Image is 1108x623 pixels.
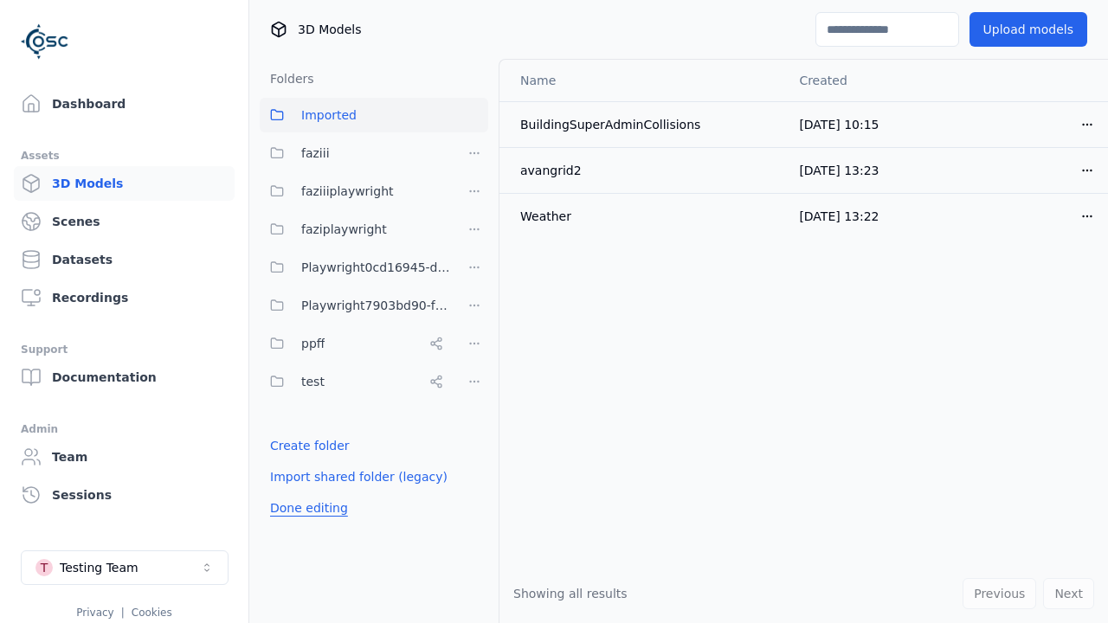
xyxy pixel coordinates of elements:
[260,174,450,209] button: faziiiplaywright
[499,60,785,101] th: Name
[60,559,138,576] div: Testing Team
[14,204,235,239] a: Scenes
[799,164,879,177] span: [DATE] 13:23
[301,257,450,278] span: Playwright0cd16945-d24c-45f9-a8ba-c74193e3fd84
[21,17,69,66] img: Logo
[260,250,450,285] button: Playwright0cd16945-d24c-45f9-a8ba-c74193e3fd84
[520,162,771,179] div: avangrid2
[301,371,325,392] span: test
[121,607,125,619] span: |
[35,559,53,576] div: T
[799,118,879,132] span: [DATE] 10:15
[260,212,450,247] button: faziplaywright
[260,364,450,399] button: test
[301,295,450,316] span: Playwright7903bd90-f1ee-40e5-8689-7a943bbd43ef
[301,105,357,125] span: Imported
[260,430,360,461] button: Create folder
[520,116,771,133] div: BuildingSuperAdminCollisions
[260,461,458,492] button: Import shared folder (legacy)
[132,607,172,619] a: Cookies
[298,21,361,38] span: 3D Models
[21,145,228,166] div: Assets
[260,492,358,523] button: Done editing
[270,468,448,485] a: Import shared folder (legacy)
[260,70,314,87] h3: Folders
[513,587,628,601] span: Showing all results
[14,440,235,474] a: Team
[14,166,235,201] a: 3D Models
[969,12,1087,47] button: Upload models
[21,339,228,360] div: Support
[301,219,387,240] span: faziplaywright
[301,181,394,202] span: faziiiplaywright
[14,242,235,277] a: Datasets
[76,607,113,619] a: Privacy
[799,209,879,223] span: [DATE] 13:22
[14,478,235,512] a: Sessions
[14,280,235,315] a: Recordings
[14,87,235,121] a: Dashboard
[260,288,450,323] button: Playwright7903bd90-f1ee-40e5-8689-7a943bbd43ef
[270,437,350,454] a: Create folder
[260,136,450,170] button: faziii
[21,419,228,440] div: Admin
[260,326,450,361] button: ppff
[520,208,771,225] div: Weather
[260,98,488,132] button: Imported
[301,143,330,164] span: faziii
[14,360,235,395] a: Documentation
[301,333,325,354] span: ppff
[785,60,947,101] th: Created
[21,550,229,585] button: Select a workspace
